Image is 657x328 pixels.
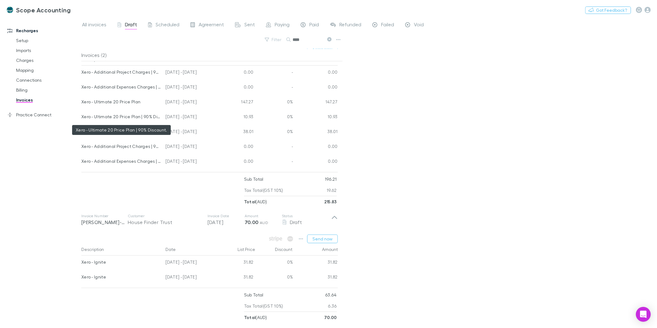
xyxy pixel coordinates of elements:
[293,270,338,285] div: 31.82
[293,80,338,95] div: 0.00
[81,80,161,93] div: Xero - Additional Expenses Charges | 90% Discount.
[293,110,338,125] div: 10.93
[219,125,256,140] div: 38.01
[125,21,137,29] span: Draft
[2,2,74,17] a: Scope Accounting
[81,218,128,226] p: [PERSON_NAME]-0092
[282,214,331,218] p: Status
[290,219,302,225] span: Draft
[256,140,293,155] div: -
[244,199,256,204] strong: Total
[256,125,293,140] div: 0%
[324,315,337,320] strong: 70.00
[328,300,337,312] p: 6.36
[81,270,161,283] div: Xero - Ignite
[81,140,161,153] div: Xero - Additional Project Charges | 90% Discount.
[163,125,219,140] div: [DATE] - [DATE]
[219,110,256,125] div: 10.93
[381,21,394,29] span: Failed
[81,256,161,269] div: Xero - Ignite
[16,6,71,14] h3: Scope Accounting
[324,199,337,204] strong: 215.83
[245,214,282,218] p: Amount
[163,110,219,125] div: [DATE] - [DATE]
[286,235,295,243] span: Available when invoice is finalised
[256,270,293,285] div: 0%
[268,235,284,243] span: Available when invoice is finalised
[262,36,285,43] button: Filter
[219,256,256,270] div: 31.82
[128,214,201,218] p: Customer
[208,214,245,218] p: Invoice Date
[339,21,361,29] span: Refunded
[10,95,85,105] a: Invoices
[293,125,338,140] div: 38.01
[10,65,85,75] a: Mapping
[293,66,338,80] div: 0.00
[245,219,259,225] strong: 70.00
[309,21,319,29] span: Paid
[219,80,256,95] div: 0.00
[208,218,245,226] p: [DATE]
[244,174,264,185] p: Sub Total
[293,140,338,155] div: 0.00
[81,125,161,138] div: Xero - Ultimate 20 Price Plan
[163,66,219,80] div: [DATE] - [DATE]
[585,6,631,14] button: Got Feedback?
[76,207,343,232] div: Invoice Number[PERSON_NAME]-0092CustomerHouse Finder TrustInvoice Date[DATE]Amount70.00 AUDStatus...
[293,256,338,270] div: 31.82
[81,214,128,218] p: Invoice Number
[81,110,161,123] div: Xero - Ultimate 20 Price Plan | 90% Discount.
[10,75,85,85] a: Connections
[6,6,14,14] img: Scope Accounting's Logo
[1,110,85,120] a: Practice Connect
[325,289,337,300] p: 63.64
[244,300,283,312] p: Tax Total (GST 10%)
[128,218,201,226] div: House Finder Trust
[10,85,85,95] a: Billing
[10,45,85,55] a: Imports
[414,21,424,29] span: Void
[244,312,267,323] p: ( AUD )
[219,155,256,170] div: 0.00
[293,155,338,170] div: 0.00
[163,270,219,285] div: [DATE] - [DATE]
[163,155,219,170] div: [DATE] - [DATE]
[163,80,219,95] div: [DATE] - [DATE]
[293,95,338,110] div: 147.27
[244,196,267,207] p: ( AUD )
[81,95,161,108] div: Xero - Ultimate 20 Price Plan
[256,155,293,170] div: -
[244,315,256,320] strong: Total
[163,140,219,155] div: [DATE] - [DATE]
[256,66,293,80] div: -
[256,256,293,270] div: 0%
[156,21,179,29] span: Scheduled
[256,95,293,110] div: 0%
[327,185,337,196] p: 19.62
[307,235,338,243] button: Send now
[163,95,219,110] div: [DATE] - [DATE]
[275,21,290,29] span: Paying
[244,21,255,29] span: Sent
[10,55,85,65] a: Charges
[219,95,256,110] div: 147.27
[219,66,256,80] div: 0.00
[10,36,85,45] a: Setup
[256,110,293,125] div: 0%
[81,66,161,79] div: Xero - Additional Project Charges | 90% Discount.
[219,270,256,285] div: 31.82
[81,155,161,168] div: Xero - Additional Expenses Charges | 90% Discount.
[244,289,264,300] p: Sub Total
[244,185,283,196] p: Tax Total (GST 10%)
[163,256,219,270] div: [DATE] - [DATE]
[82,21,106,29] span: All invoices
[199,21,224,29] span: Agreement
[1,26,85,36] a: Recharges
[219,140,256,155] div: 0.00
[325,174,337,185] p: 196.21
[636,307,651,322] div: Open Intercom Messenger
[256,80,293,95] div: -
[260,220,268,225] span: AUD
